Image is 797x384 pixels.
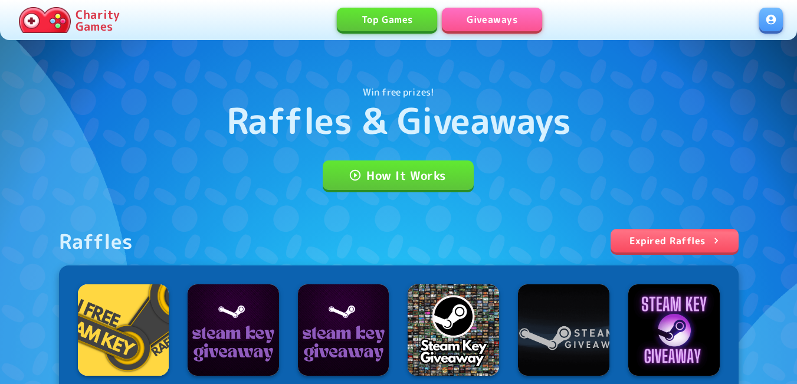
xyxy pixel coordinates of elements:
[518,284,609,376] img: Logo
[337,8,437,31] a: Top Games
[442,8,542,31] a: Giveaways
[188,284,279,376] img: Logo
[59,229,133,254] div: Raffles
[298,284,389,376] img: Logo
[14,5,124,35] a: Charity Games
[227,99,571,142] h1: Raffles & Giveaways
[628,284,720,376] img: Logo
[19,7,71,33] img: Charity.Games
[76,8,120,32] p: Charity Games
[363,85,434,99] p: Win free prizes!
[78,284,169,376] img: Logo
[323,160,474,190] a: How It Works
[611,229,739,252] a: Expired Raffles
[408,284,499,376] img: Logo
